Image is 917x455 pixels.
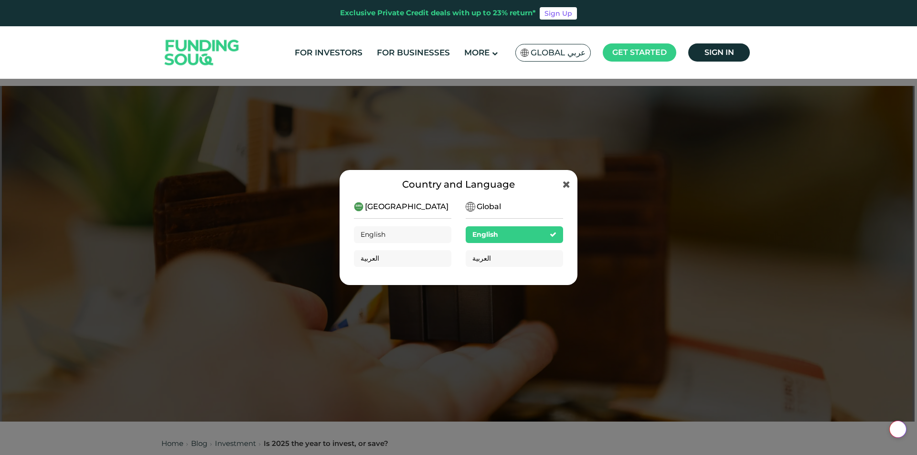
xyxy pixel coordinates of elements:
[155,29,249,77] img: Logo
[472,254,491,263] span: العربية
[466,202,475,212] img: SA Flag
[365,201,448,212] span: [GEOGRAPHIC_DATA]
[688,43,750,62] a: Sign in
[354,177,563,191] div: Country and Language
[361,230,385,239] span: English
[340,8,536,19] div: Exclusive Private Credit deals with up to 23% return*
[361,254,379,263] span: العربية
[472,230,498,239] span: English
[704,48,734,57] span: Sign in
[464,48,490,57] span: More
[521,49,529,57] img: SA Flag
[540,7,577,20] a: Sign Up
[374,45,452,61] a: For Businesses
[612,48,667,57] span: Get started
[477,201,501,212] span: Global
[354,202,363,212] img: SA Flag
[531,47,586,58] span: Global عربي
[292,45,365,61] a: For Investors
